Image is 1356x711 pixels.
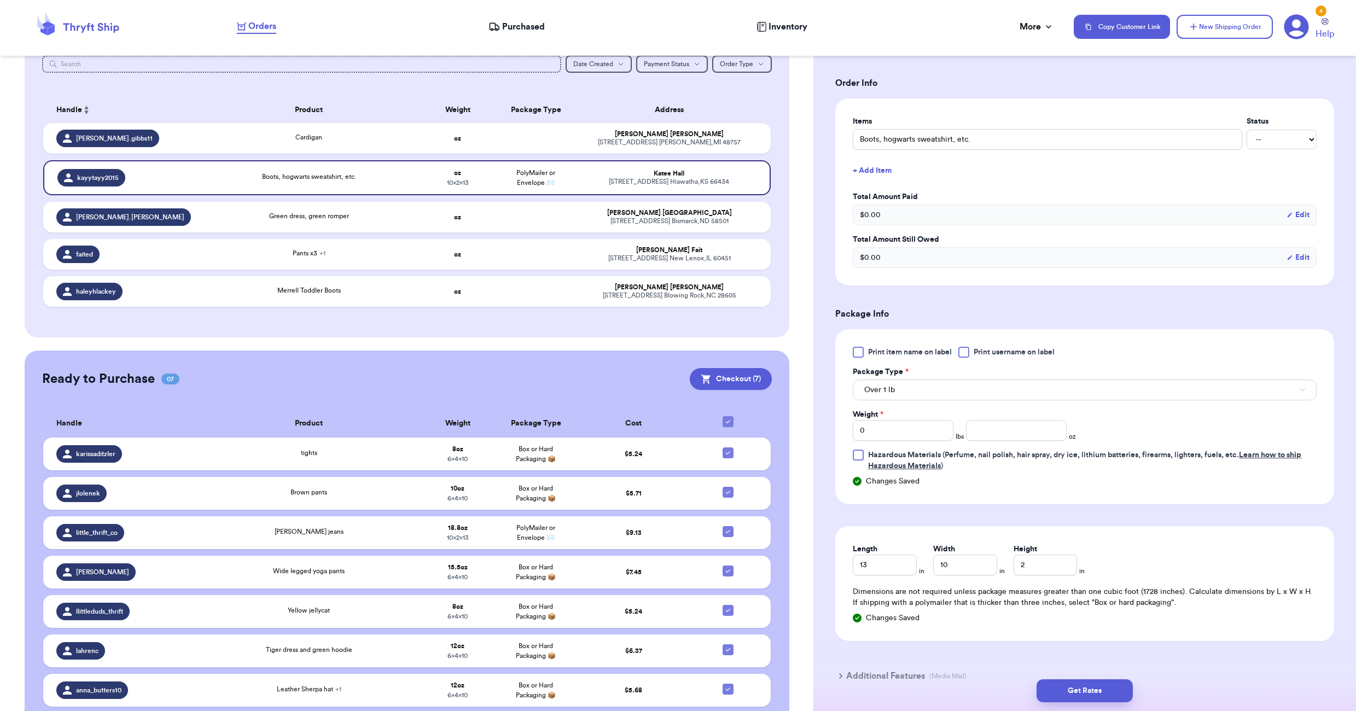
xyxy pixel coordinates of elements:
span: PolyMailer or Envelope ✉️ [516,524,555,541]
a: Purchased [488,20,545,33]
label: Package Type [853,366,909,377]
th: Product [200,97,418,123]
div: [STREET_ADDRESS] Bismarck , ND 58501 [581,217,758,225]
strong: 12 oz [451,682,464,689]
span: Tiger dress and green hoodie [266,646,352,653]
th: Address [575,97,771,123]
span: Wide legged yoga pants [273,568,345,574]
span: in [999,567,1005,575]
h3: Package Info [835,307,1334,320]
button: Copy Customer Link [1074,15,1170,39]
label: Total Amount Still Owed [853,234,1317,245]
a: 4 [1284,14,1309,39]
span: Box or Hard Packaging 📦 [516,485,556,502]
h3: Order Info [835,77,1334,90]
a: Inventory [756,20,807,33]
span: in [1079,567,1085,575]
span: karissaditzler [76,450,115,458]
span: Print item name on label [868,347,952,358]
span: Merrell Toddler Boots [277,287,341,294]
div: 4 [1316,5,1326,16]
span: Changes Saved [866,613,919,623]
div: More [1020,20,1054,33]
span: + 1 [319,250,325,257]
th: Package Type [497,97,575,123]
button: Edit [1287,209,1310,220]
span: Help [1316,27,1334,40]
span: tights [301,450,317,456]
span: faited [76,250,93,259]
strong: oz [454,170,461,176]
label: Status [1247,116,1317,127]
strong: 18.8 oz [448,524,468,531]
span: [PERSON_NAME] jeans [275,528,344,535]
span: Brown pants [290,489,327,496]
span: Box or Hard Packaging 📦 [516,564,556,580]
span: Purchased [502,20,545,33]
span: 6 x 4 x 10 [447,456,468,462]
label: Items [853,116,1242,127]
button: Sort ascending [82,103,91,116]
strong: 8 oz [452,446,463,452]
span: $ 6.37 [625,648,642,654]
a: Help [1316,18,1334,40]
h2: Ready to Purchase [42,370,155,388]
span: Date Created [573,61,613,67]
span: $ 5.68 [625,687,642,693]
span: little_thrift_co [76,528,118,537]
span: jlolenek [76,489,100,498]
span: PolyMailer or Envelope ✉️ [516,170,555,186]
span: $ 5.24 [625,451,642,457]
span: 07 [161,374,179,384]
div: [PERSON_NAME] [PERSON_NAME] [581,283,758,292]
button: Over 1 lb [853,380,1317,400]
h3: Additional Features [846,669,925,683]
span: 6 x 4 x 10 [447,495,468,502]
button: Date Created [566,55,632,73]
label: Width [933,544,955,555]
span: [PERSON_NAME].[PERSON_NAME] [76,213,184,222]
span: [PERSON_NAME].gibbs11 [76,134,153,143]
button: + Add Item [848,159,1321,183]
span: lbs [956,432,964,441]
span: Handle [56,418,82,429]
span: Changes Saved [866,476,919,487]
span: $ 5.24 [625,608,642,615]
strong: 12 oz [451,643,464,649]
span: Inventory [769,20,807,33]
p: If shipping with a polymailer that is thicker than three inches, select "Box or hard packaging". [853,597,1317,608]
span: 6 x 4 x 10 [447,652,468,659]
span: $ 0.00 [860,209,881,220]
label: Length [853,544,877,555]
span: 6 x 4 x 10 [447,692,468,698]
th: Weight [418,97,497,123]
label: Total Amount Paid [853,191,1317,202]
strong: 10 oz [451,485,464,492]
span: $ 0.00 [860,252,881,263]
span: Handle [56,104,82,116]
strong: oz [454,214,461,220]
th: Product [200,410,418,438]
span: [PERSON_NAME] [76,568,129,576]
th: Weight [418,410,497,438]
label: Weight [853,409,883,420]
strong: oz [454,288,461,295]
span: 6 x 4 x 10 [447,574,468,580]
span: Order Type [720,61,753,67]
div: [PERSON_NAME] Fait [581,246,758,254]
div: [PERSON_NAME] [PERSON_NAME] [581,130,758,138]
strong: 8 oz [452,603,463,610]
strong: oz [454,135,461,142]
span: oz [1069,432,1076,441]
span: Payment Status [644,61,689,67]
span: Yellow jellycat [288,607,330,614]
span: Boots, hogwarts sweatshirt, etc. [262,173,356,180]
div: [PERSON_NAME] [GEOGRAPHIC_DATA] [581,209,758,217]
button: Checkout (7) [690,368,772,390]
div: Katee Hall [581,170,756,178]
button: Get Rates [1037,679,1133,702]
span: Over 1 lb [864,384,895,395]
div: [STREET_ADDRESS] Blowing Rock , NC 28605 [581,292,758,300]
span: + 1 [335,686,341,692]
label: Height [1014,544,1037,555]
